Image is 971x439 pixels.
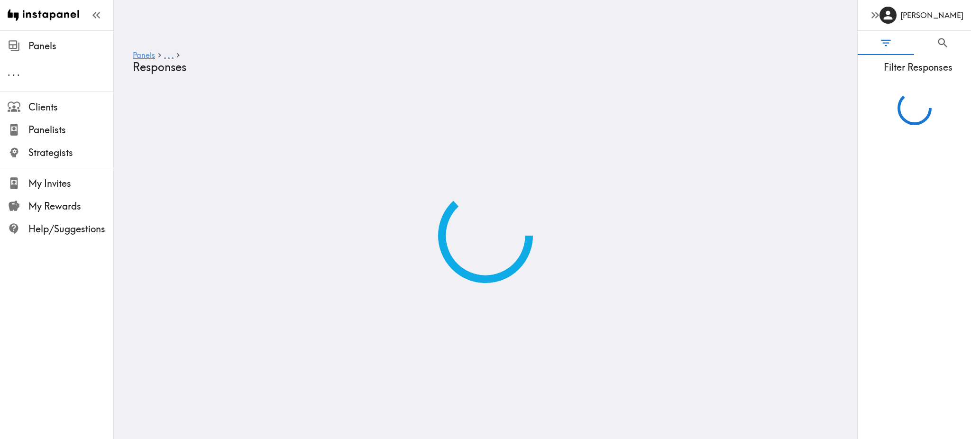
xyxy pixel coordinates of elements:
[133,60,831,74] h4: Responses
[865,61,971,74] span: Filter Responses
[28,177,113,190] span: My Invites
[28,200,113,213] span: My Rewards
[28,123,113,137] span: Panelists
[12,66,15,78] span: .
[900,10,963,20] h6: [PERSON_NAME]
[168,50,170,60] span: .
[172,50,174,60] span: .
[164,50,166,60] span: .
[28,39,113,53] span: Panels
[28,146,113,159] span: Strategists
[17,66,20,78] span: .
[936,37,949,49] span: Search
[28,101,113,114] span: Clients
[133,51,155,60] a: Panels
[8,66,10,78] span: .
[858,31,915,55] button: Filter Responses
[28,222,113,236] span: Help/Suggestions
[164,51,174,60] a: ...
